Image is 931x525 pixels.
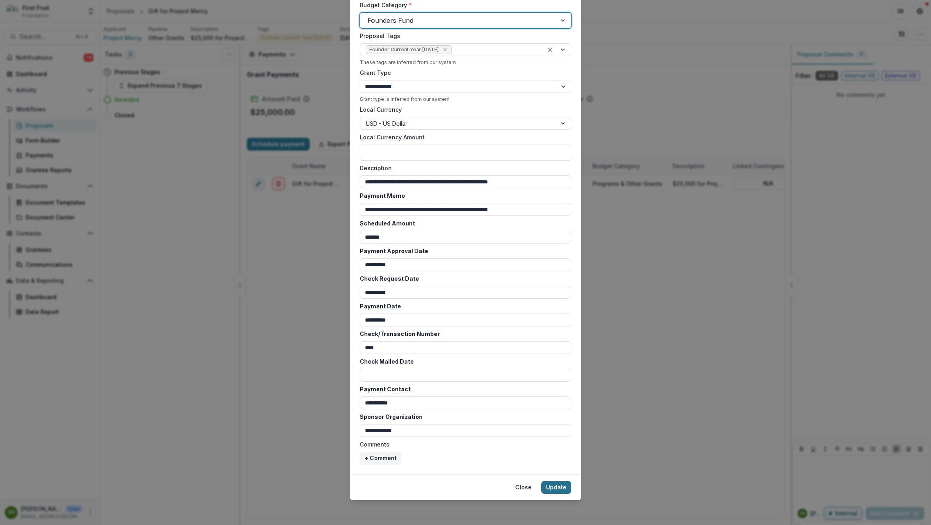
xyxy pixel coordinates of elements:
label: Local Currency Amount [360,133,566,141]
span: Founder Current Year [DATE] [369,47,439,52]
button: Close [510,481,536,494]
label: Check/Transaction Number [360,330,566,338]
label: Local Currency [360,105,402,114]
label: Grant Type [360,68,566,77]
div: Remove Founder Current Year 2025 [441,46,449,54]
label: Budget Category [360,1,566,9]
div: These tags are inferred from our system [360,59,571,65]
label: Check Request Date [360,274,566,283]
label: Sponsor Organization [360,412,566,421]
div: Clear selected options [545,45,555,54]
label: Scheduled Amount [360,219,566,227]
div: Grant type is inferred from our system [360,96,571,102]
button: Update [541,481,571,494]
label: Payment Date [360,302,566,310]
button: + Comment [360,452,401,465]
label: Comments [360,440,566,449]
label: Payment Contact [360,385,566,393]
label: Description [360,164,566,172]
label: Payment Approval Date [360,247,566,255]
label: Proposal Tags [360,32,566,40]
label: Payment Memo [360,191,566,200]
label: Check Mailed Date [360,357,566,366]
